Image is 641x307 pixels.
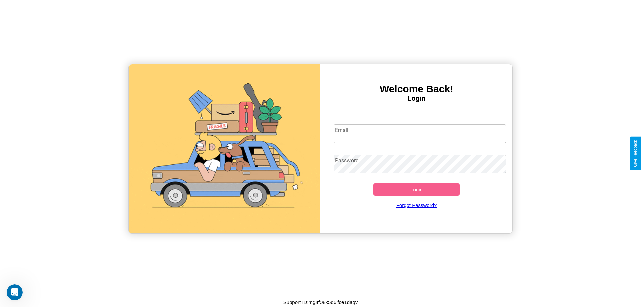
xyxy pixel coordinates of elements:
[7,284,23,300] iframe: Intercom live chat
[320,95,512,102] h4: Login
[633,140,638,167] div: Give Feedback
[283,298,358,307] p: Support ID: mg4f08k5d6lfce1daqv
[373,183,460,196] button: Login
[330,196,503,215] a: Forgot Password?
[129,64,320,233] img: gif
[320,83,512,95] h3: Welcome Back!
